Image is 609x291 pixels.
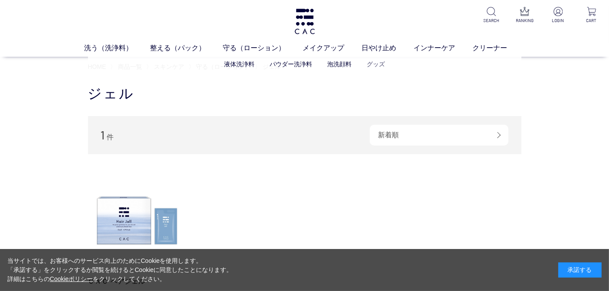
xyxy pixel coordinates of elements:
span: 件 [107,133,114,141]
a: SEARCH [481,7,502,24]
span: 1 [101,128,105,142]
a: 日やけ止め [362,43,414,53]
a: LOGIN [547,7,569,24]
p: RANKING [514,17,535,24]
p: LOGIN [547,17,569,24]
a: 整える（パック） [150,43,223,53]
div: 新着順 [370,125,508,145]
a: RANKING [514,7,535,24]
p: SEARCH [481,17,502,24]
a: メイクアップ [303,43,362,53]
h1: ジェル [88,84,521,103]
a: パウダー洗浄料 [270,61,312,68]
a: CART [581,7,602,24]
img: ＣＡＣ ヘアジェル [88,171,187,270]
a: 泡洗顔料 [327,61,352,68]
a: Cookieポリシー [50,275,93,282]
a: 液体洗浄料 [224,61,254,68]
img: logo [293,9,316,34]
a: インナーケア [414,43,473,53]
p: CART [581,17,602,24]
a: 守る（ローション） [223,43,303,53]
div: 承諾する [558,262,602,278]
a: クリーナー [473,43,525,53]
a: 洗う（洗浄料） [85,43,150,53]
a: グッズ [367,61,385,68]
div: 当サイトでは、お客様へのサービス向上のためにCookieを使用します。 「承諾する」をクリックするか閲覧を続けるとCookieに同意したことになります。 詳細はこちらの をクリックしてください。 [7,256,233,284]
